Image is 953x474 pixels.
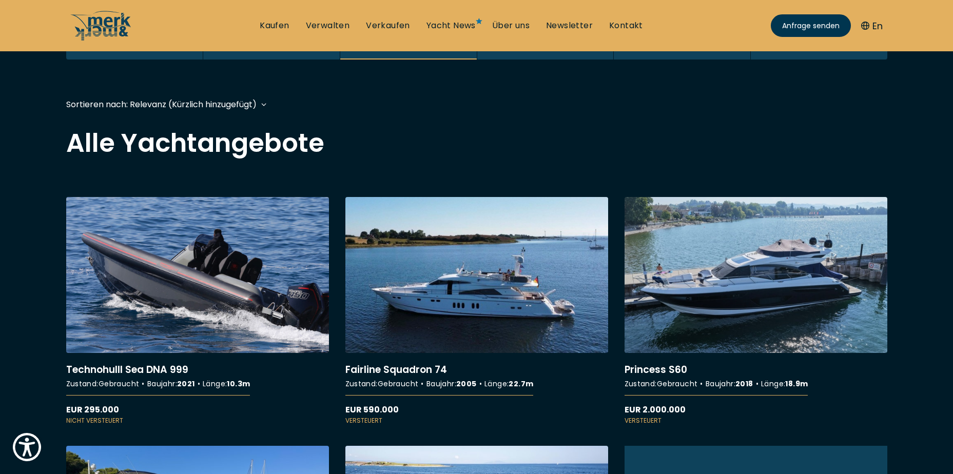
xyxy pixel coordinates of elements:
a: Kaufen [260,20,289,31]
a: More details aboutFairline Squadron 74 [345,197,608,425]
span: Anfrage senden [782,21,840,31]
a: Verwalten [306,20,350,31]
div: Sortieren nach: Relevanz (Kürzlich hinzugefügt) [66,98,257,111]
a: Newsletter [546,20,593,31]
a: Über uns [492,20,530,31]
a: Kontakt [609,20,643,31]
a: Verkaufen [366,20,410,31]
button: En [861,19,883,33]
a: Anfrage senden [771,14,851,37]
h2: Alle Yachtangebote [66,130,887,156]
a: More details aboutTechnohulll Sea DNA 999 [66,197,329,425]
a: Yacht News [426,20,476,31]
button: Show Accessibility Preferences [10,430,44,464]
a: More details aboutPrincess S60 [625,197,887,425]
